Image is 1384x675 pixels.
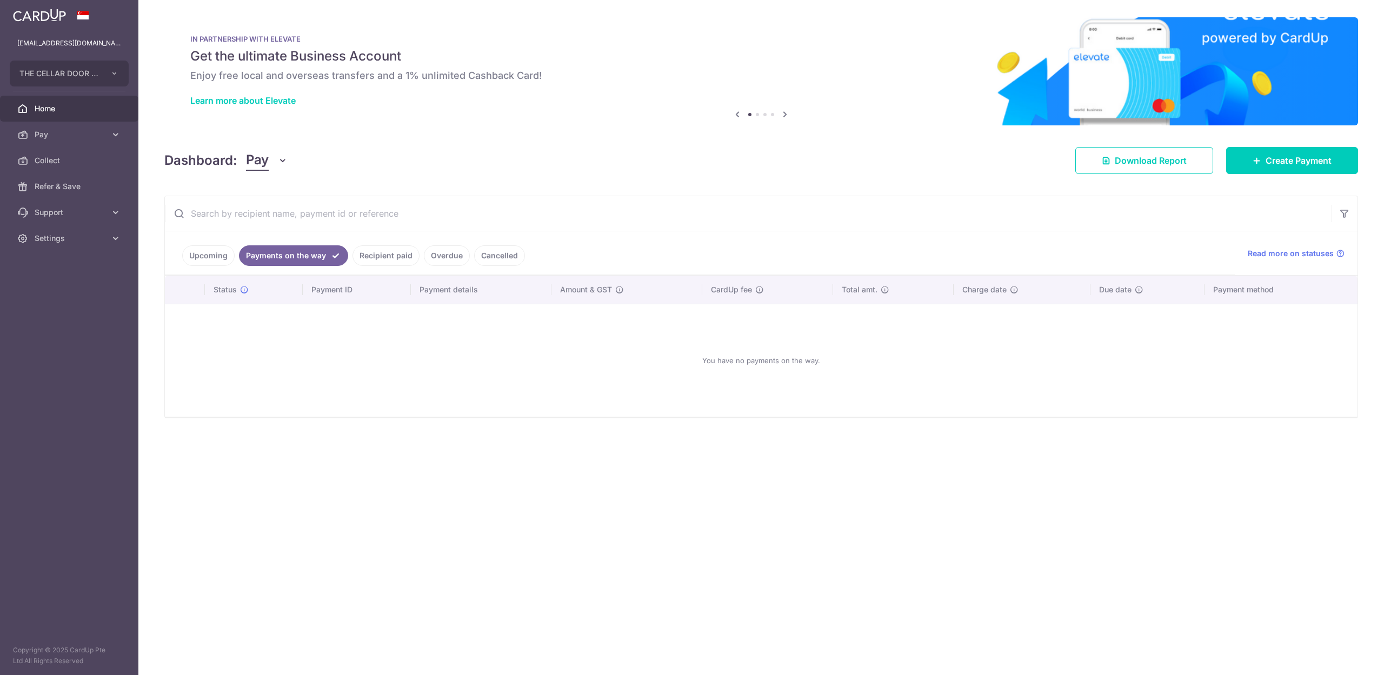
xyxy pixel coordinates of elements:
span: Pay [35,129,106,140]
span: Refer & Save [35,181,106,192]
div: You have no payments on the way. [178,313,1345,408]
h4: Dashboard: [164,151,237,170]
span: Help [24,8,46,17]
a: Cancelled [474,245,525,266]
h6: Enjoy free local and overseas transfers and a 1% unlimited Cashback Card! [190,69,1332,82]
a: Upcoming [182,245,235,266]
span: THE CELLAR DOOR PTE LTD [19,68,99,79]
button: Pay [246,150,288,171]
th: Payment ID [303,276,411,304]
a: Read more on statuses [1248,248,1345,259]
img: Renovation banner [164,17,1358,125]
span: Settings [35,233,106,244]
span: Status [214,284,237,295]
input: Search by recipient name, payment id or reference [165,196,1332,231]
button: THE CELLAR DOOR PTE LTD [10,61,129,86]
span: Read more on statuses [1248,248,1334,259]
span: Create Payment [1266,154,1332,167]
span: Home [35,103,106,114]
th: Payment details [411,276,551,304]
h5: Get the ultimate Business Account [190,48,1332,65]
span: Support [35,207,106,218]
a: Payments on the way [239,245,348,266]
span: Collect [35,155,106,166]
span: Download Report [1115,154,1187,167]
a: Download Report [1075,147,1213,174]
span: Charge date [962,284,1007,295]
span: Total amt. [842,284,877,295]
p: IN PARTNERSHIP WITH ELEVATE [190,35,1332,43]
th: Payment method [1205,276,1358,304]
a: Recipient paid [352,245,420,266]
a: Learn more about Elevate [190,95,296,106]
span: Amount & GST [560,284,612,295]
span: CardUp fee [711,284,752,295]
a: Overdue [424,245,470,266]
p: [EMAIL_ADDRESS][DOMAIN_NAME] [17,38,121,49]
a: Create Payment [1226,147,1358,174]
span: Due date [1099,284,1132,295]
img: CardUp [13,9,66,22]
span: Pay [246,150,269,171]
